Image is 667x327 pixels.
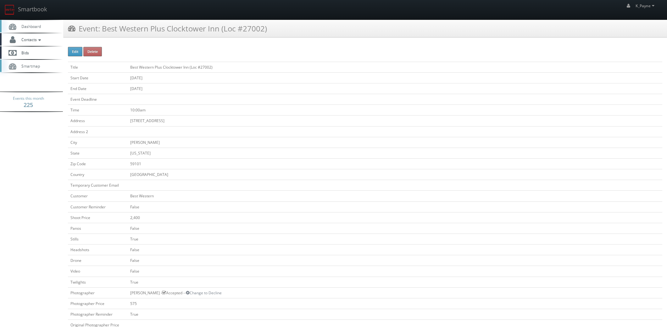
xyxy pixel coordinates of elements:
span: Dashboard [18,24,41,29]
td: Temporary Customer Email [68,180,128,191]
td: Best Western [128,191,662,201]
td: Title [68,62,128,72]
td: 575 [128,298,662,309]
td: [DATE] [128,72,662,83]
td: Address 2 [68,126,128,137]
td: Drone [68,255,128,266]
td: [PERSON_NAME] [128,137,662,148]
td: Video [68,266,128,277]
td: Photographer Price [68,298,128,309]
td: Start Date [68,72,128,83]
td: State [68,148,128,158]
h3: Event: Best Western Plus Clocktower Inn (Loc #27002) [68,23,267,34]
td: Time [68,105,128,116]
span: Bids [18,50,29,55]
td: Country [68,169,128,180]
td: [DATE] [128,83,662,94]
td: False [128,266,662,277]
td: False [128,223,662,234]
td: Photographer [68,287,128,298]
td: Customer Reminder [68,201,128,212]
td: True [128,309,662,319]
td: End Date [68,83,128,94]
td: Twilights [68,277,128,287]
strong: 225 [24,101,33,109]
td: True [128,234,662,244]
button: Delete [83,47,102,56]
span: Events this month [13,95,44,102]
td: Customer [68,191,128,201]
td: Photographer Reminder [68,309,128,319]
span: Contacts [18,37,42,42]
td: City [68,137,128,148]
td: True [128,277,662,287]
td: Zip Code [68,158,128,169]
span: K_Payne [636,3,656,8]
td: [STREET_ADDRESS] [128,116,662,126]
td: 10:00am [128,105,662,116]
td: 59101 [128,158,662,169]
span: Smartmap [18,63,40,69]
td: [GEOGRAPHIC_DATA] [128,169,662,180]
td: Event Deadline [68,94,128,105]
img: smartbook-logo.png [5,5,15,15]
td: Address [68,116,128,126]
td: Shoot Price [68,212,128,223]
a: Change to Decline [186,290,222,296]
td: Stills [68,234,128,244]
td: False [128,245,662,255]
td: [PERSON_NAME] - Accepted -- [128,287,662,298]
td: False [128,255,662,266]
td: False [128,201,662,212]
td: Best Western Plus Clocktower Inn (Loc #27002) [128,62,662,72]
td: 2,400 [128,212,662,223]
button: Edit [68,47,82,56]
td: Panos [68,223,128,234]
td: Headshots [68,245,128,255]
td: [US_STATE] [128,148,662,158]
